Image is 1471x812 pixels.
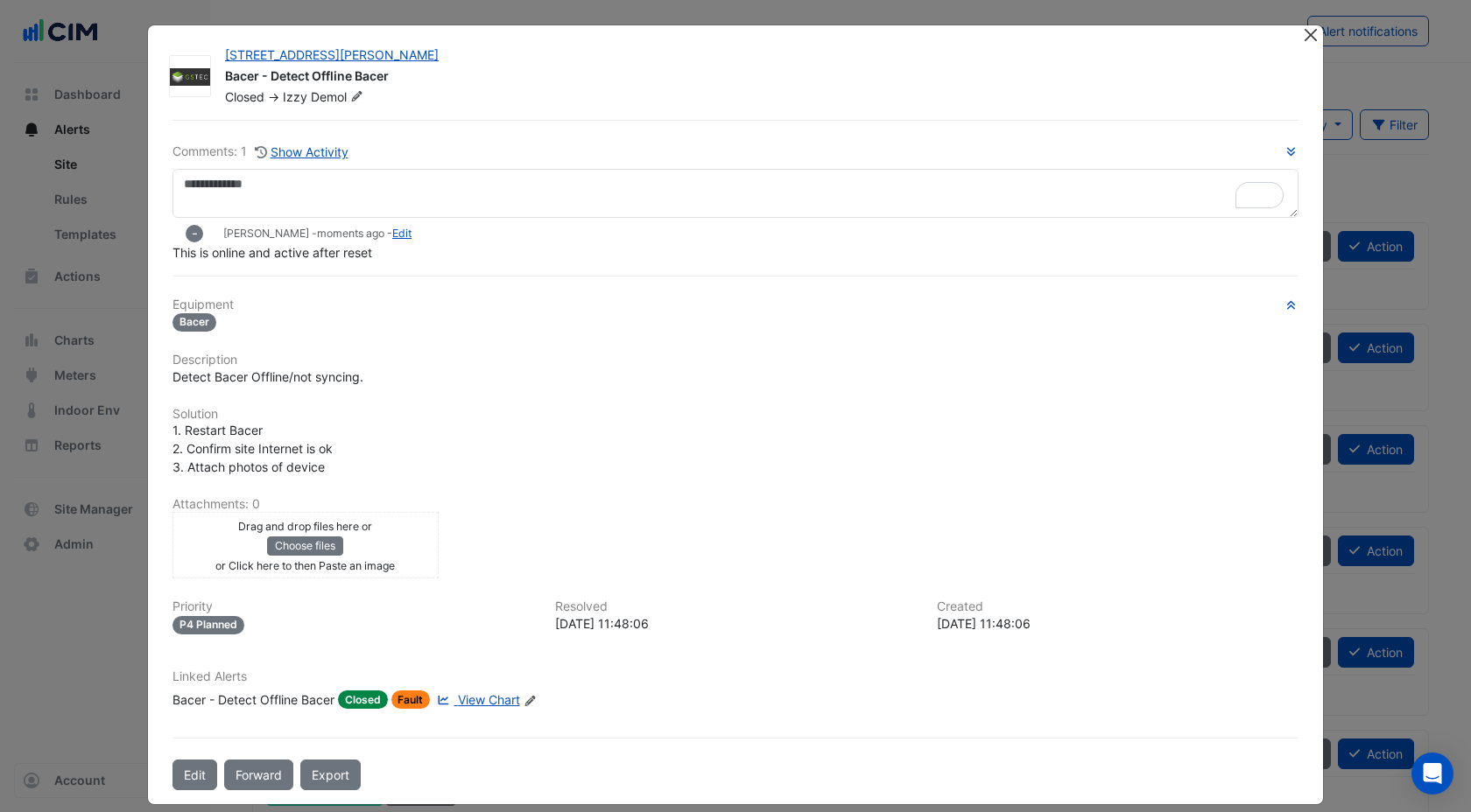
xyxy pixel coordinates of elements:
div: [DATE] 11:48:06 [555,614,917,633]
div: [DATE] 11:48:06 [937,614,1299,633]
div: P4 Planned [172,616,244,634]
button: Choose files [267,536,343,556]
small: or Click here to then Paste an image [215,559,395,572]
span: Closed [225,89,264,104]
small: Drag and drop files here or [238,520,372,533]
a: Edit [392,227,412,240]
span: 1. Restart Bacer 2. Confirm site Internet is ok 3. Attach photos of device [172,423,333,474]
div: Bacer - Detect Offline Bacer [172,690,334,709]
button: Close [1301,25,1320,44]
span: Izzy [283,89,307,104]
h6: Description [172,353,1299,367]
h6: Equipment [172,297,1299,312]
div: Open Intercom Messenger [1411,752,1453,794]
span: Closed [338,690,388,709]
div: Bacer - Detect Offline Bacer [225,67,1281,88]
span: View Chart [458,692,520,707]
h6: Priority [172,599,534,614]
a: Export [300,759,361,790]
h6: Solution [172,407,1299,422]
textarea: To enrich screen reader interactions, please activate Accessibility in Grammarly extension settings [172,169,1299,218]
small: [PERSON_NAME] - - [223,226,412,241]
button: Edit [172,759,217,790]
h6: Linked Alerts [172,669,1299,684]
span: Bacer [172,313,216,332]
span: Fault [391,690,431,709]
a: [STREET_ADDRESS][PERSON_NAME] [225,47,439,62]
h6: Resolved [555,599,917,614]
span: This is online and active after reset [172,245,372,260]
a: View Chart [433,690,519,709]
div: Comments: 1 [172,142,349,162]
button: Show Activity [254,142,349,162]
fa-icon: Edit Linked Alerts [524,694,537,707]
span: Detect Bacer Offline/not syncing. [172,369,363,384]
span: Demol [311,88,367,106]
h6: Created [937,599,1299,614]
button: Forward [224,759,293,790]
img: GSTEC [170,68,210,86]
span: 2025-09-02 11:48:06 [317,227,384,240]
h6: Attachments: 0 [172,497,1299,512]
span: -> [268,89,279,104]
span: - [192,227,198,241]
